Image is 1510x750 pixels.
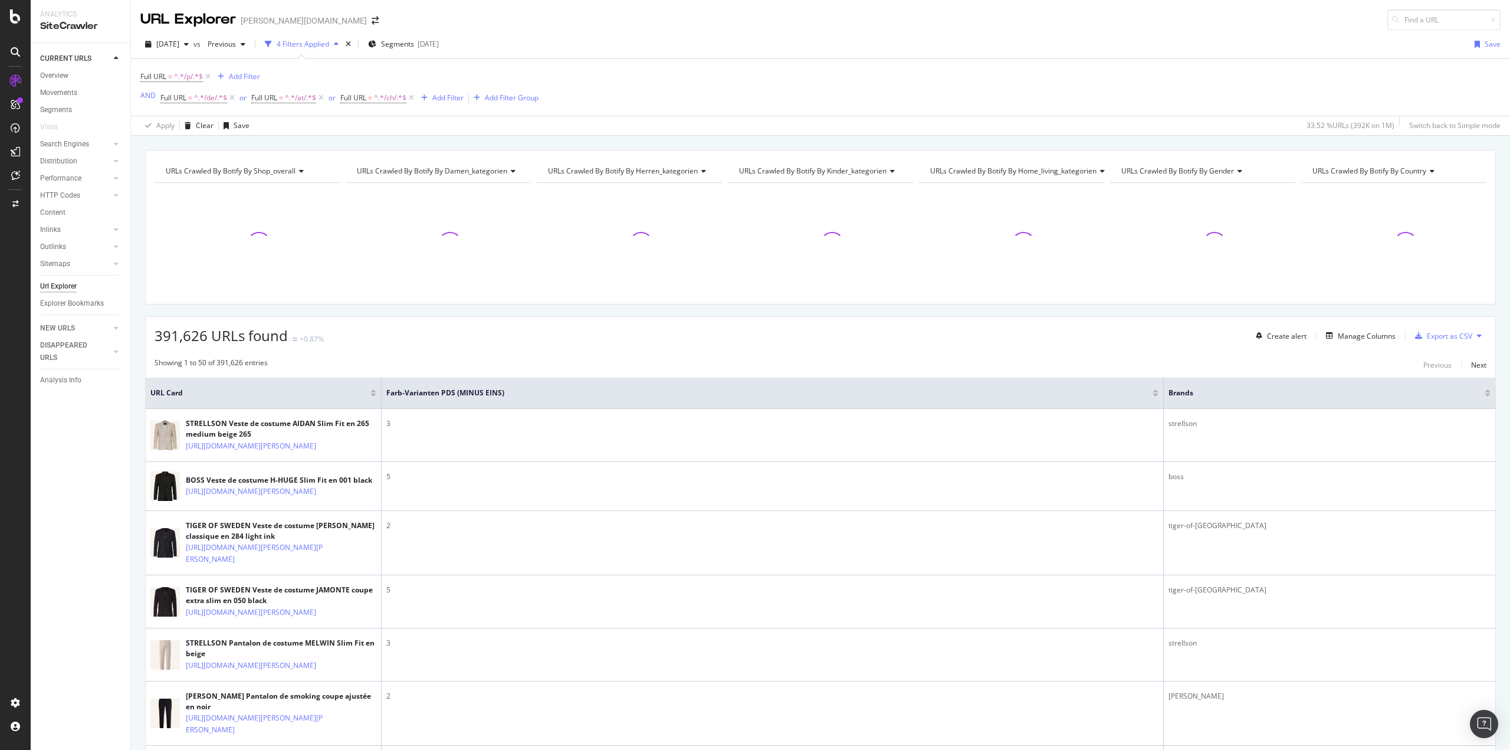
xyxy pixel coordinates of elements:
[40,189,110,202] a: HTTP Codes
[150,693,180,733] img: main image
[386,418,1158,429] div: 3
[186,418,376,440] div: STRELLSON Veste de costume AIDAN Slim Fit en 265 medium beige 265
[737,162,904,181] h4: URLs Crawled By Botify By kinder_kategorien
[928,162,1114,181] h4: URLs Crawled By Botify By home_living_kategorien
[386,691,1158,702] div: 2
[140,35,193,54] button: [DATE]
[40,224,61,236] div: Inlinks
[40,297,122,310] a: Explorer Bookmarks
[140,9,236,30] div: URL Explorer
[186,660,316,672] a: [URL][DOMAIN_NAME][PERSON_NAME]
[386,388,1135,398] span: Farb-Varianten PDS (MINUS EINS)
[186,607,316,618] a: [URL][DOMAIN_NAME][PERSON_NAME]
[155,358,268,372] div: Showing 1 to 50 of 391,626 entries
[1168,471,1491,482] div: boss
[40,70,68,82] div: Overview
[1423,360,1452,370] div: Previous
[155,326,288,345] span: 391,626 URLs found
[1307,120,1394,130] div: 33.52 % URLs ( 392K on 1M )
[343,38,353,50] div: times
[166,166,296,176] span: URLs Crawled By Botify By shop_overall
[40,121,58,133] div: Visits
[140,90,156,100] div: AND
[293,338,297,341] img: Equal
[300,334,324,344] div: +0.87%
[1471,358,1486,372] button: Next
[40,322,110,335] a: NEW URLS
[1409,120,1501,130] div: Switch back to Simple mode
[1312,166,1426,176] span: URLs Crawled By Botify By country
[40,280,122,293] a: Url Explorer
[40,104,122,116] a: Segments
[40,138,110,150] a: Search Engines
[40,374,81,387] div: Analysis Info
[1470,710,1498,738] div: Open Intercom Messenger
[1471,360,1486,370] div: Next
[485,93,539,103] div: Add Filter Group
[357,166,507,176] span: URLs Crawled By Botify By damen_kategorien
[150,635,180,675] img: main image
[40,258,70,270] div: Sitemaps
[1168,388,1467,398] span: Brands
[1168,585,1491,595] div: tiger-of-[GEOGRAPHIC_DATA]
[193,39,203,49] span: vs
[203,39,236,49] span: Previous
[40,87,77,99] div: Movements
[386,471,1158,482] div: 5
[40,104,72,116] div: Segments
[469,91,539,105] button: Add Filter Group
[374,90,406,106] span: ^.*/ch/.*$
[40,155,77,168] div: Distribution
[739,166,887,176] span: URLs Crawled By Botify By kinder_kategorien
[386,585,1158,595] div: 5
[277,39,329,49] div: 4 Filters Applied
[40,241,66,253] div: Outlinks
[1387,9,1501,30] input: Find a URL
[930,166,1097,176] span: URLs Crawled By Botify By home_living_kategorien
[186,475,372,486] div: BOSS Veste de costume H-HUGE Slim Fit en 001 black
[194,90,227,106] span: ^.*/de/.*$
[40,374,122,387] a: Analysis Info
[186,486,316,497] a: [URL][DOMAIN_NAME][PERSON_NAME]
[219,116,250,135] button: Save
[386,520,1158,531] div: 2
[363,35,444,54] button: Segments[DATE]
[40,9,121,19] div: Analytics
[203,35,250,54] button: Previous
[1427,331,1472,341] div: Export as CSV
[40,207,65,219] div: Content
[168,71,172,81] span: =
[156,39,179,49] span: 2025 Sep. 1st
[186,638,376,659] div: STRELLSON Pantalon de costume MELWIN Slim Fit en beige
[279,93,283,103] span: =
[186,691,376,712] div: [PERSON_NAME] Pantalon de smoking coupe ajustée en noir
[1168,520,1491,531] div: tiger-of-[GEOGRAPHIC_DATA]
[40,258,110,270] a: Sitemaps
[241,15,367,27] div: [PERSON_NAME][DOMAIN_NAME]
[40,155,110,168] a: Distribution
[140,71,166,81] span: Full URL
[40,138,89,150] div: Search Engines
[1410,326,1472,345] button: Export as CSV
[368,93,372,103] span: =
[329,93,336,103] div: or
[1423,358,1452,372] button: Previous
[386,638,1158,649] div: 3
[1404,116,1501,135] button: Switch back to Simple mode
[40,280,77,293] div: Url Explorer
[150,415,180,456] img: main image
[40,172,81,185] div: Performance
[40,172,110,185] a: Performance
[418,39,439,49] div: [DATE]
[40,70,122,82] a: Overview
[234,120,250,130] div: Save
[40,207,122,219] a: Content
[186,712,325,736] a: [URL][DOMAIN_NAME][PERSON_NAME][PERSON_NAME]
[40,339,100,364] div: DISAPPEARED URLS
[239,93,247,103] div: or
[546,162,715,181] h4: URLs Crawled By Botify By herren_kategorien
[1121,166,1234,176] span: URLs Crawled By Botify By gender
[1251,326,1307,345] button: Create alert
[381,39,414,49] span: Segments
[354,162,525,181] h4: URLs Crawled By Botify By damen_kategorien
